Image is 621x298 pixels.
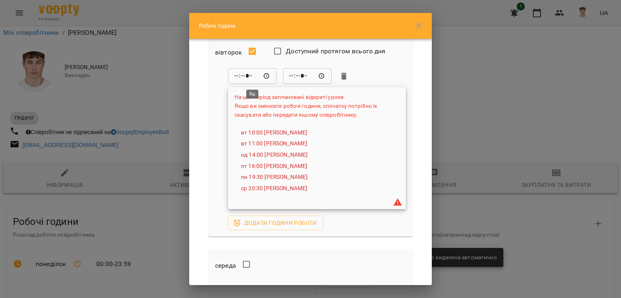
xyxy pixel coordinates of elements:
h6: вівторок [215,47,242,58]
span: Додати години роботи [234,218,317,228]
span: Доступний протягом всього дня [286,46,385,56]
div: Робочі години [189,13,432,39]
a: ср 20:30 [PERSON_NAME] [241,185,307,193]
button: Додати години роботи [228,216,323,230]
h6: середа [215,260,236,271]
button: Видалити [338,70,350,82]
a: вт 11:00 [PERSON_NAME] [241,140,307,148]
a: пт 16:00 [PERSON_NAME] [241,162,307,170]
span: На цей період заплановані відкриті уроки. Якщо ви змінюєте робочі години, спочатку потрібно їх ск... [234,94,377,118]
a: нд 14:00 [PERSON_NAME] [241,151,308,159]
div: До [283,68,332,84]
a: пн 19:30 [PERSON_NAME] [241,173,308,181]
a: вт 10:00 [PERSON_NAME] [241,129,307,137]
